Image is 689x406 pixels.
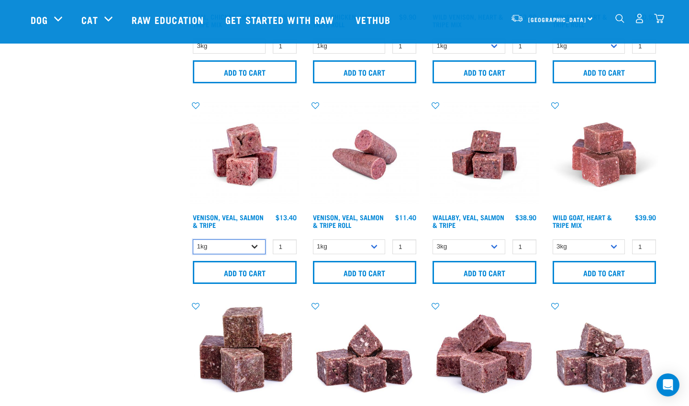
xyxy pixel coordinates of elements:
[81,12,98,27] a: Cat
[216,0,346,39] a: Get started with Raw
[553,60,656,83] input: Add to cart
[512,239,536,254] input: 1
[656,373,679,396] div: Open Intercom Messenger
[515,214,536,221] div: $38.90
[276,214,297,221] div: $13.40
[528,18,586,21] span: [GEOGRAPHIC_DATA]
[311,101,419,209] img: Venison Veal Salmon Tripe 1651
[190,101,299,209] img: Venison Veal Salmon Tripe 1621
[632,239,656,254] input: 1
[553,215,612,226] a: Wild Goat, Heart & Tripe Mix
[395,214,416,221] div: $11.40
[511,14,523,23] img: van-moving.png
[433,60,536,83] input: Add to cart
[193,261,297,284] input: Add to cart
[433,215,504,226] a: Wallaby, Veal, Salmon & Tripe
[550,101,659,209] img: Goat Heart Tripe 8451
[273,239,297,254] input: 1
[635,214,656,221] div: $39.90
[122,0,216,39] a: Raw Education
[31,12,48,27] a: Dog
[313,60,417,83] input: Add to cart
[273,39,297,54] input: 1
[553,261,656,284] input: Add to cart
[346,0,402,39] a: Vethub
[430,101,539,209] img: Wallaby Veal Salmon Tripe 1642
[313,215,384,226] a: Venison, Veal, Salmon & Tripe Roll
[632,39,656,54] input: 1
[433,261,536,284] input: Add to cart
[512,39,536,54] input: 1
[392,239,416,254] input: 1
[615,14,624,23] img: home-icon-1@2x.png
[313,261,417,284] input: Add to cart
[654,13,664,23] img: home-icon@2x.png
[392,39,416,54] input: 1
[634,13,645,23] img: user.png
[193,60,297,83] input: Add to cart
[193,215,264,226] a: Venison, Veal, Salmon & Tripe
